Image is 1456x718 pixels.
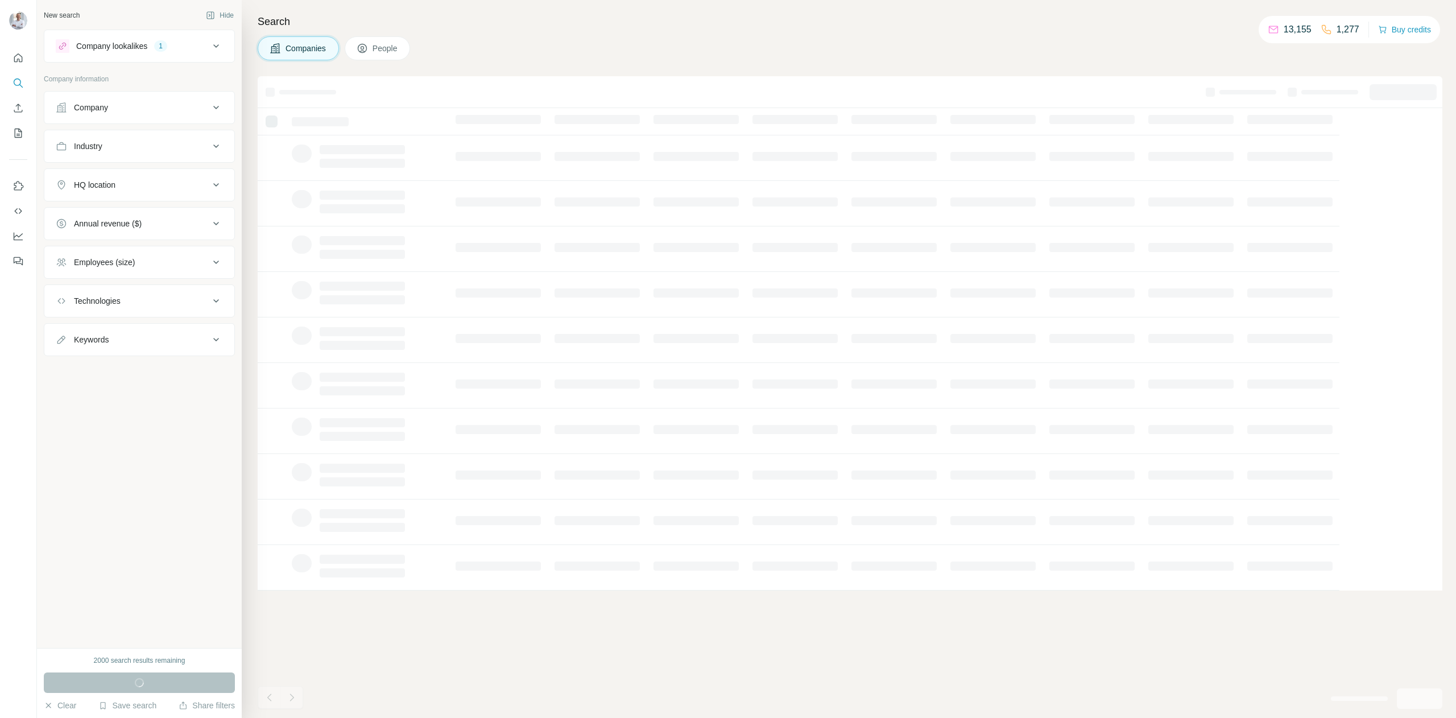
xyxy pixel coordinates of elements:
button: Annual revenue ($) [44,210,234,237]
h4: Search [258,14,1442,30]
button: Company [44,94,234,121]
button: Employees (size) [44,249,234,276]
div: Technologies [74,295,121,307]
img: Avatar [9,11,27,30]
button: Technologies [44,287,234,315]
button: Use Surfe API [9,201,27,221]
div: 2000 search results remaining [94,655,185,666]
button: Keywords [44,326,234,353]
p: 13,155 [1284,23,1312,36]
span: Companies [286,43,327,54]
button: Industry [44,133,234,160]
button: Dashboard [9,226,27,246]
button: Enrich CSV [9,98,27,118]
div: Company [74,102,108,113]
button: Search [9,73,27,93]
div: New search [44,10,80,20]
button: Company lookalikes1 [44,32,234,60]
button: Save search [98,700,156,711]
button: HQ location [44,171,234,199]
button: Feedback [9,251,27,271]
div: 1 [154,41,167,51]
button: Hide [198,7,242,24]
p: Company information [44,74,235,84]
span: People [373,43,399,54]
button: Clear [44,700,76,711]
button: Use Surfe on LinkedIn [9,176,27,196]
button: Share filters [179,700,235,711]
button: My lists [9,123,27,143]
button: Quick start [9,48,27,68]
div: Company lookalikes [76,40,147,52]
div: Annual revenue ($) [74,218,142,229]
button: Buy credits [1378,22,1431,38]
div: Industry [74,141,102,152]
div: Employees (size) [74,257,135,268]
p: 1,277 [1337,23,1359,36]
div: HQ location [74,179,115,191]
div: Keywords [74,334,109,345]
